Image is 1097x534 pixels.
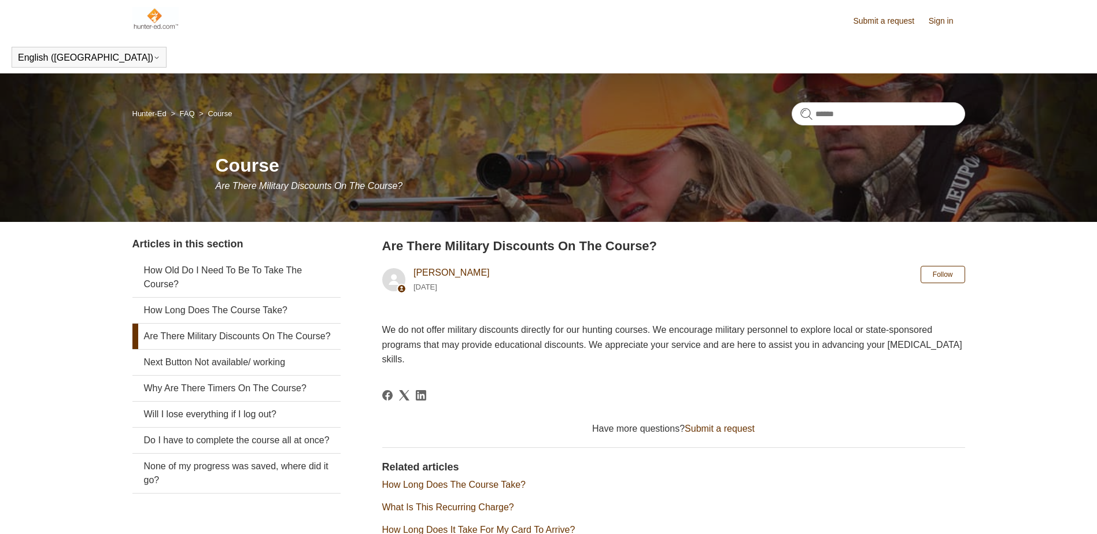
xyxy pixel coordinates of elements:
a: Next Button Not available/ working [132,350,341,375]
svg: Share this page on Facebook [382,390,393,400]
a: How Old Do I Need To Be To Take The Course? [132,258,341,297]
a: Are There Military Discounts On The Course? [132,324,341,349]
svg: Share this page on X Corp [399,390,409,400]
div: Have more questions? [382,422,965,436]
h1: Course [216,151,965,179]
a: Submit a request [853,15,926,27]
h2: Related articles [382,459,965,475]
p: We do not offer military discounts directly for our hunting courses. We encourage military person... [382,322,965,367]
a: Why Are There Timers On The Course? [132,376,341,401]
a: What Is This Recurring Charge? [382,502,514,512]
li: FAQ [168,109,197,118]
a: Facebook [382,390,393,400]
svg: Share this page on LinkedIn [416,390,426,400]
a: Sign in [929,15,965,27]
a: None of my progress was saved, where did it go? [132,454,341,493]
li: Course [197,109,232,118]
a: LinkedIn [416,390,426,400]
a: Submit a request [685,424,755,433]
button: Follow Article [921,266,965,283]
h2: Are There Military Discounts On The Course? [382,236,965,255]
li: Hunter-Ed [132,109,169,118]
button: English ([GEOGRAPHIC_DATA]) [18,53,160,63]
a: FAQ [180,109,195,118]
a: How Long Does The Course Take? [382,480,526,489]
a: Course [208,109,232,118]
img: Hunter-Ed Help Center home page [132,7,179,30]
a: Hunter-Ed [132,109,167,118]
a: [PERSON_NAME] [413,268,490,277]
a: Will I lose everything if I log out? [132,402,341,427]
a: Do I have to complete the course all at once? [132,428,341,453]
span: Articles in this section [132,238,243,250]
a: X Corp [399,390,409,400]
span: Are There Military Discounts On The Course? [216,181,403,191]
a: How Long Does The Course Take? [132,298,341,323]
time: 05/09/2024, 12:03 [413,283,437,291]
input: Search [792,102,965,125]
div: Chat Support [1022,495,1089,525]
